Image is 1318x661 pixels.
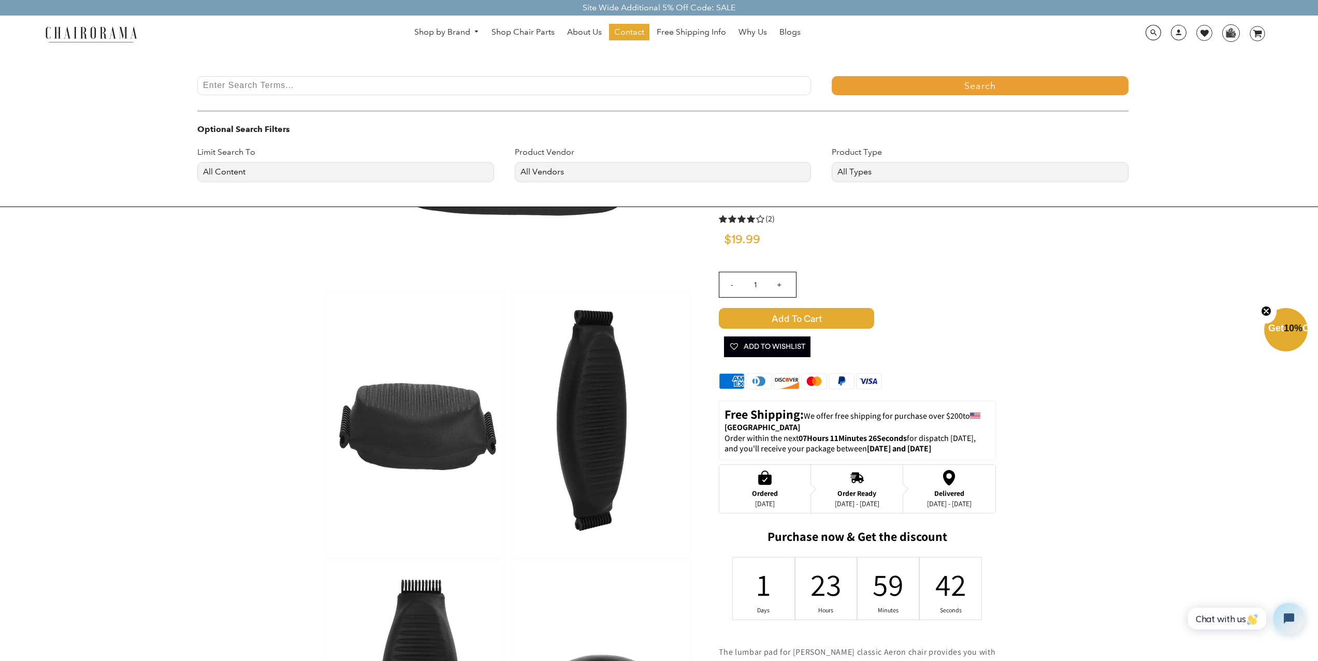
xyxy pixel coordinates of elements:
div: Get10%OffClose teaser [1264,309,1308,352]
span: Blogs [779,27,801,38]
a: Why Us [733,24,772,40]
h3: Limit Search To [197,147,494,157]
a: Free Shipping Info [651,24,731,40]
img: WhatsApp_Image_2024-07-12_at_16.23.01.webp [1223,25,1239,40]
a: Contact [609,24,649,40]
button: Close teaser [1256,300,1277,324]
a: Shop by Brand [409,24,485,40]
a: Shop Chair Parts [486,24,560,40]
h3: Product Vendor [515,147,812,157]
img: chairorama [39,25,143,43]
h3: Optional Search Filters [197,124,1128,134]
span: Shop Chair Parts [491,27,555,38]
span: Free Shipping Info [657,27,726,38]
nav: DesktopNavigation [187,24,1028,43]
iframe: Tidio Chat [1177,594,1313,643]
input: Enter Search Terms... [197,76,811,95]
a: Blogs [774,24,806,40]
h3: Product Type [832,147,1128,157]
span: Contact [614,27,644,38]
a: About Us [562,24,607,40]
span: Why Us [738,27,767,38]
span: About Us [567,27,602,38]
span: 10% [1284,323,1302,333]
span: Get Off [1268,323,1316,333]
button: Search [832,76,1128,95]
